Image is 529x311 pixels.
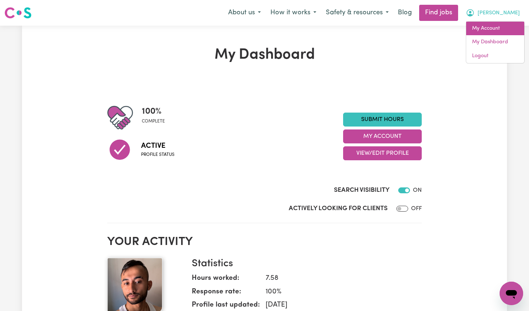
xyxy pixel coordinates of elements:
[260,273,416,284] dd: 7.58
[343,129,422,143] button: My Account
[266,5,321,21] button: How it works
[334,186,389,195] label: Search Visibility
[141,151,174,158] span: Profile status
[192,287,260,300] dt: Response rate:
[419,5,458,21] a: Find jobs
[461,5,525,21] button: My Account
[192,273,260,287] dt: Hours worked:
[466,49,524,63] a: Logout
[466,35,524,49] a: My Dashboard
[466,22,524,36] a: My Account
[260,300,416,311] dd: [DATE]
[4,6,32,19] img: Careseekers logo
[393,5,416,21] a: Blog
[260,287,416,297] dd: 100 %
[343,113,422,127] a: Submit Hours
[4,4,32,21] a: Careseekers logo
[411,206,422,212] span: OFF
[142,118,165,125] span: complete
[192,258,416,270] h3: Statistics
[321,5,393,21] button: Safety & resources
[142,105,165,118] span: 100 %
[289,204,388,213] label: Actively Looking for Clients
[343,146,422,160] button: View/Edit Profile
[500,282,523,305] iframe: Button to launch messaging window
[413,187,422,193] span: ON
[141,140,174,151] span: Active
[478,9,520,17] span: [PERSON_NAME]
[223,5,266,21] button: About us
[466,21,525,63] div: My Account
[142,105,171,131] div: Profile completeness: 100%
[107,46,422,64] h1: My Dashboard
[107,235,422,249] h2: Your activity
